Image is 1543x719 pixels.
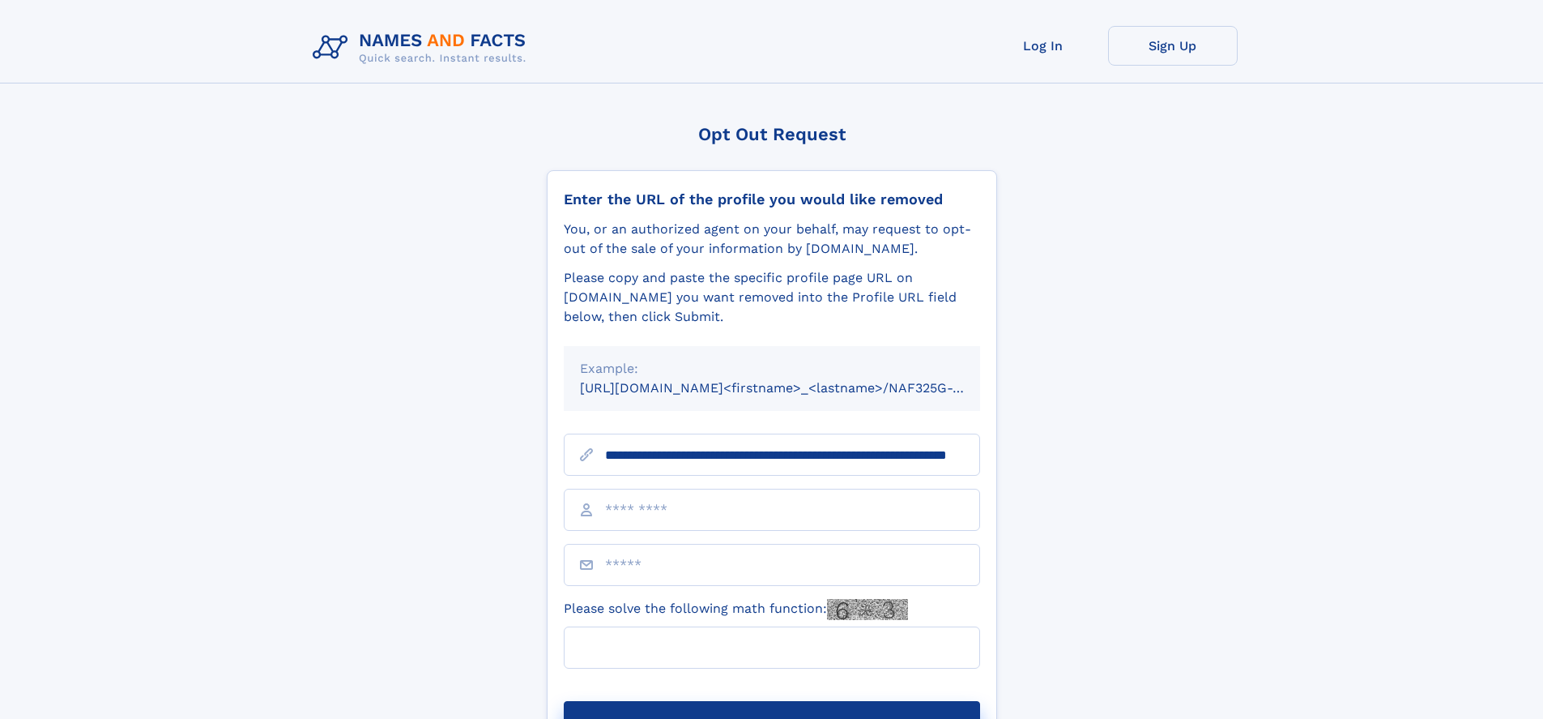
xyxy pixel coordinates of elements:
a: Sign Up [1108,26,1238,66]
div: Please copy and paste the specific profile page URL on [DOMAIN_NAME] you want removed into the Pr... [564,268,980,327]
div: Example: [580,359,964,379]
div: Enter the URL of the profile you would like removed [564,190,980,208]
small: [URL][DOMAIN_NAME]<firstname>_<lastname>/NAF325G-xxxxxxxx [580,380,1011,396]
div: Opt Out Request [547,124,997,144]
div: You, or an authorized agent on your behalf, may request to opt-out of the sale of your informatio... [564,220,980,259]
label: Please solve the following math function: [564,599,908,620]
a: Log In [978,26,1108,66]
img: Logo Names and Facts [306,26,539,70]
